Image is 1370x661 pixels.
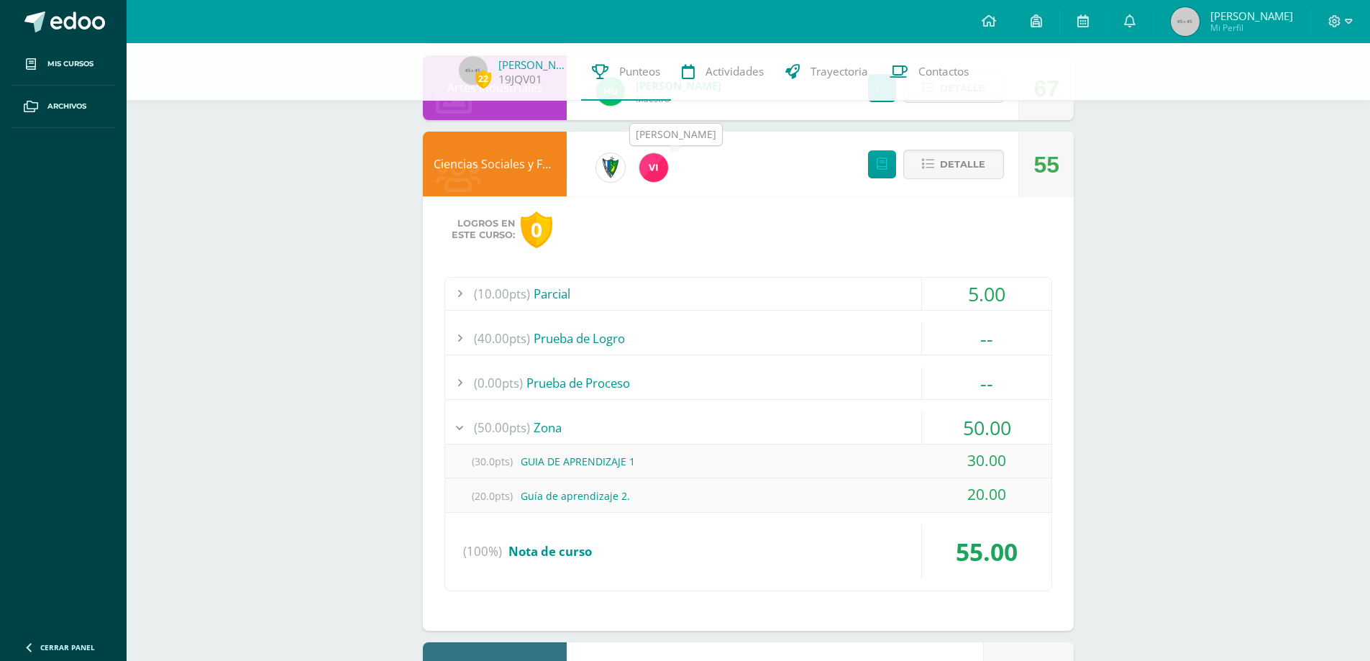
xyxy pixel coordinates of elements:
[940,151,985,178] span: Detalle
[980,325,993,352] span: --
[445,322,1051,355] div: Prueba de Logro
[445,367,1051,399] div: Prueba de Proceso
[508,543,592,560] span: Nota de curso
[474,278,530,310] span: (10.00pts)
[474,322,530,355] span: (40.00pts)
[968,281,1005,307] span: 5.00
[452,218,515,241] span: Logros en este curso:
[967,450,1006,470] span: 30.00
[47,101,86,112] span: Archivos
[705,64,764,79] span: Actividades
[879,43,979,101] a: Contactos
[40,642,95,652] span: Cerrar panel
[596,153,625,182] img: 9f174a157161b4ddbe12118a61fed988.png
[521,211,552,248] div: 0
[463,445,521,478] span: (30.0pts)
[967,484,1006,504] span: 20.00
[918,64,969,79] span: Contactos
[639,153,668,182] img: bd6d0aa147d20350c4821b7c643124fa.png
[12,86,115,128] a: Archivos
[1210,22,1293,34] span: Mi Perfil
[474,367,523,399] span: (0.00pts)
[980,370,993,396] span: --
[463,524,502,579] span: (100%)
[445,278,1051,310] div: Parcial
[423,132,567,196] div: Ciencias Sociales y Formación Ciudadana e Interculturalidad
[445,445,1051,478] div: GUIA DE APRENDIZAJE 1
[619,64,660,79] span: Punteos
[498,72,542,87] a: 19JQV01
[810,64,868,79] span: Trayectoria
[775,43,879,101] a: Trayectoria
[475,70,491,88] span: 22
[459,56,488,85] img: 45x45
[474,411,530,444] span: (50.00pts)
[956,535,1018,568] span: 55.00
[1171,7,1200,36] img: 45x45
[47,58,93,70] span: Mis cursos
[1033,132,1059,197] div: 55
[12,43,115,86] a: Mis cursos
[445,411,1051,444] div: Zona
[963,414,1011,441] span: 50.00
[1210,9,1293,23] span: [PERSON_NAME]
[498,58,570,72] a: [PERSON_NAME]
[903,150,1004,179] button: Detalle
[581,43,671,101] a: Punteos
[636,127,716,142] div: [PERSON_NAME]
[445,480,1051,512] div: Guía de aprendizaje 2.
[671,43,775,101] a: Actividades
[463,480,521,512] span: (20.0pts)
